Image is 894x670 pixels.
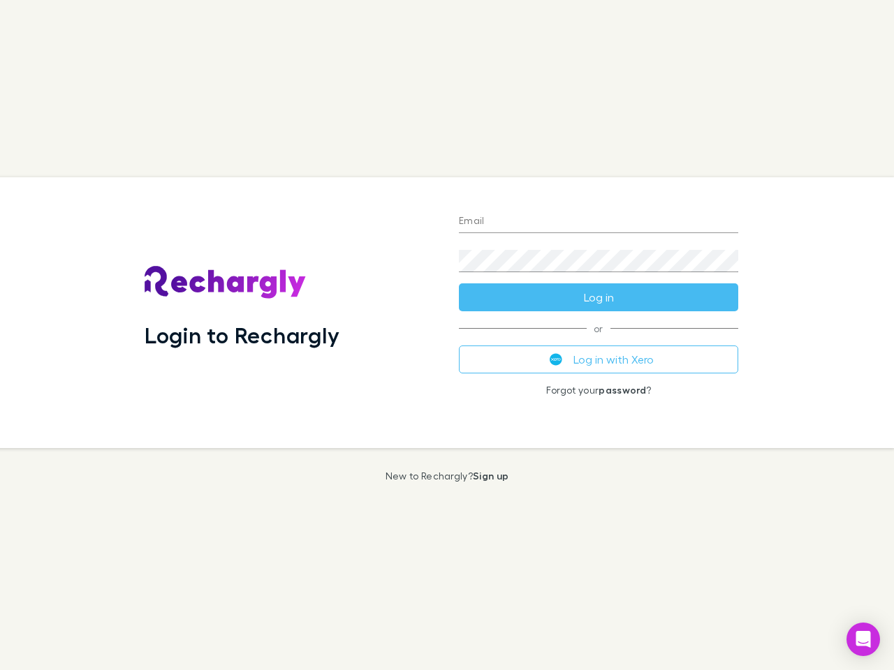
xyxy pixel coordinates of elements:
button: Log in with Xero [459,345,738,373]
span: or [459,328,738,329]
a: password [599,384,646,396]
p: New to Rechargly? [386,470,509,482]
button: Log in [459,283,738,311]
a: Sign up [473,470,508,482]
div: Open Intercom Messenger [847,623,880,656]
h1: Login to Rechargly [145,322,339,348]
p: Forgot your ? [459,385,738,396]
img: Rechargly's Logo [145,266,307,299]
img: Xero's logo [550,353,562,366]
